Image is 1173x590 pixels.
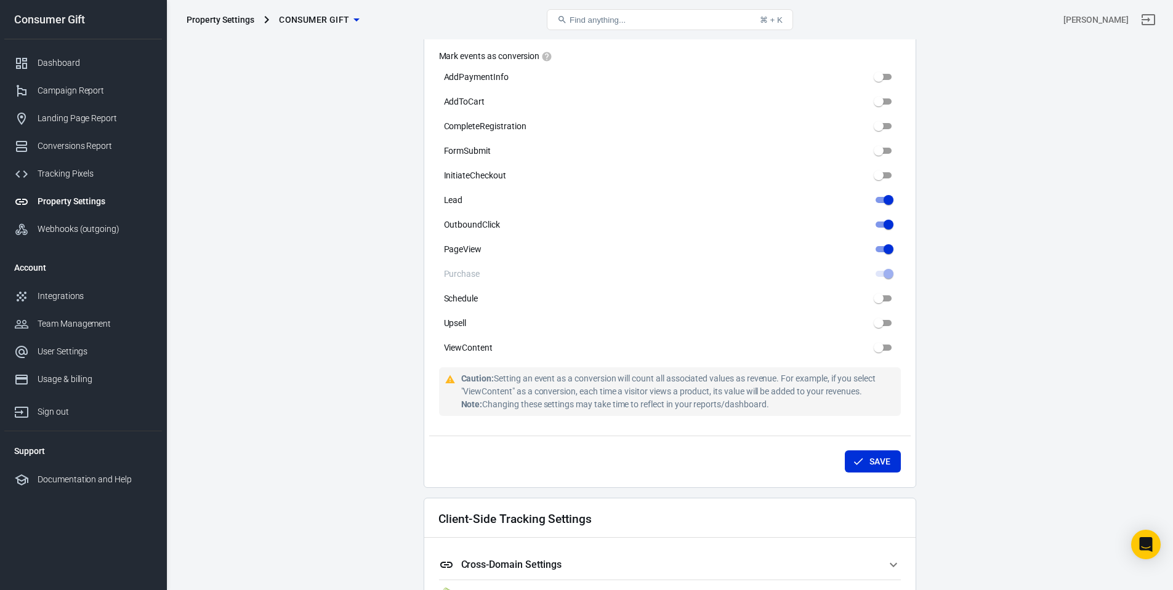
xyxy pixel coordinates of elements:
div: User Settings [38,345,152,358]
div: Landing Page Report [38,112,152,125]
div: Open Intercom Messenger [1131,530,1161,559]
span: AddPaymentInfo [444,71,509,84]
div: Property Settings [187,14,254,26]
a: Integrations [4,282,162,310]
strong: Note: [461,399,483,409]
span: CompleteRegistration [444,120,526,133]
button: Cross-Domain Settings [439,550,901,580]
span: Purchase [444,268,480,281]
a: Sign out [1134,5,1163,34]
button: Consumer Gift [274,9,364,31]
strong: Caution: [461,373,494,383]
div: Integrations [38,290,152,303]
a: Webhooks (outgoing) [4,215,162,243]
span: ViewContent [444,341,493,354]
a: Usage & billing [4,365,162,393]
li: Support [4,436,162,466]
div: Conversions Report [38,140,152,153]
span: Consumer Gift [279,12,349,28]
h5: Cross-Domain Settings [461,559,562,571]
div: Consumer Gift [4,14,162,25]
div: Tracking Pixels [38,167,152,180]
a: Dashboard [4,49,162,77]
a: Landing Page Report [4,105,162,132]
a: Campaign Report [4,77,162,105]
button: Save [845,450,901,473]
div: Documentation and Help [38,473,152,486]
div: Dashboard [38,57,152,70]
a: Tracking Pixels [4,160,162,188]
div: Setting an event as a conversion will count all associated values as revenue. For example, if you... [461,372,896,411]
span: OutboundClick [444,218,500,231]
a: User Settings [4,338,162,365]
span: FormSubmit [444,145,491,157]
button: Find anything...⌘ + K [547,9,793,30]
div: Campaign Report [38,84,152,97]
a: Conversions Report [4,132,162,160]
a: Property Settings [4,188,162,215]
div: ⌘ + K [760,15,783,25]
a: Team Management [4,310,162,338]
div: Webhooks (outgoing) [38,223,152,236]
div: Team Management [38,317,152,330]
span: Schedule [444,292,478,305]
span: Lead [444,194,463,207]
span: Upsell [444,317,467,330]
div: Property Settings [38,195,152,208]
label: Mark events as conversion [439,50,901,62]
span: Find anything... [570,15,626,25]
a: Sign out [4,393,162,426]
div: Account id: juSFbWAb [1063,14,1129,26]
span: InitiateCheckout [444,169,506,182]
h2: Client-Side Tracking Settings [438,512,592,525]
span: AddToCart [444,95,485,108]
li: Account [4,253,162,282]
div: Sign out [38,405,152,418]
span: PageView [444,243,482,256]
div: Usage & billing [38,373,152,386]
svg: Enable toggles for events you want to track as conversions, such as purchases. These are key acti... [541,51,552,62]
